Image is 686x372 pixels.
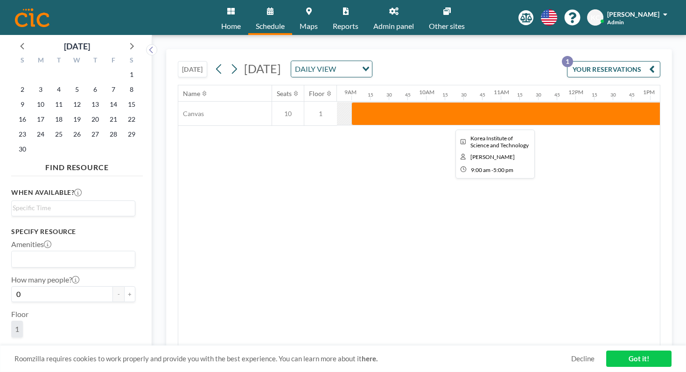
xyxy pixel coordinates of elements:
span: 5:00 PM [493,166,513,173]
div: 15 [517,92,523,98]
div: F [104,55,122,67]
img: organization-logo [15,8,49,27]
span: Wednesday, November 5, 2025 [70,83,84,96]
div: Search for option [291,61,372,77]
div: 15 [592,92,597,98]
div: 12PM [568,89,583,96]
span: - [491,166,493,173]
span: Sunday, November 30, 2025 [16,143,29,156]
div: 30 [386,92,392,98]
span: Thursday, November 27, 2025 [89,128,102,141]
div: 15 [442,92,448,98]
span: Admin [607,19,624,26]
input: Search for option [13,253,130,265]
span: Wednesday, November 19, 2025 [70,113,84,126]
div: S [14,55,32,67]
div: 45 [554,92,560,98]
span: Schedule [256,22,285,30]
h4: FIND RESOURCE [11,159,143,172]
span: KC [591,14,600,22]
button: - [113,286,124,302]
span: Monday, November 3, 2025 [34,83,47,96]
span: 9:00 AM [471,166,490,173]
button: [DATE] [178,61,207,77]
span: Saturday, November 29, 2025 [125,128,138,141]
span: Tuesday, November 11, 2025 [52,98,65,111]
span: Admin panel [373,22,414,30]
label: Floor [11,310,28,319]
div: Name [183,90,200,98]
span: Canvas [178,110,204,118]
div: 30 [461,92,467,98]
div: 15 [368,92,373,98]
div: 30 [610,92,616,98]
span: Sunday, November 2, 2025 [16,83,29,96]
span: Saturday, November 22, 2025 [125,113,138,126]
button: YOUR RESERVATIONS1 [567,61,660,77]
span: Thursday, November 6, 2025 [89,83,102,96]
div: T [86,55,104,67]
span: Tuesday, November 4, 2025 [52,83,65,96]
span: Saturday, November 8, 2025 [125,83,138,96]
span: Home [221,22,241,30]
div: W [68,55,86,67]
div: 10AM [419,89,434,96]
span: 1 [15,324,19,334]
span: Kimberlee Cook [470,153,515,160]
div: 45 [629,92,635,98]
span: Sunday, November 9, 2025 [16,98,29,111]
div: 30 [536,92,541,98]
span: Maps [300,22,318,30]
div: M [32,55,50,67]
input: Search for option [339,63,357,75]
span: Sunday, November 23, 2025 [16,128,29,141]
span: Thursday, November 13, 2025 [89,98,102,111]
label: Amenities [11,240,51,249]
a: here. [362,354,378,363]
span: [DATE] [244,62,281,76]
input: Search for option [13,203,130,213]
span: Friday, November 28, 2025 [107,128,120,141]
div: 1PM [643,89,655,96]
label: Type [11,345,27,354]
span: Wednesday, November 26, 2025 [70,128,84,141]
span: DAILY VIEW [293,63,338,75]
div: 45 [405,92,411,98]
button: + [124,286,135,302]
div: S [122,55,140,67]
div: Seats [277,90,292,98]
span: Thursday, November 20, 2025 [89,113,102,126]
div: 11AM [494,89,509,96]
span: Reports [333,22,358,30]
div: T [50,55,68,67]
span: Other sites [429,22,465,30]
span: Tuesday, November 18, 2025 [52,113,65,126]
span: Sunday, November 16, 2025 [16,113,29,126]
span: 1 [304,110,337,118]
p: 1 [562,56,573,67]
span: Monday, November 24, 2025 [34,128,47,141]
span: Monday, November 10, 2025 [34,98,47,111]
a: Got it! [606,351,672,367]
a: Decline [571,354,595,363]
label: How many people? [11,275,79,284]
span: Saturday, November 1, 2025 [125,68,138,81]
span: Saturday, November 15, 2025 [125,98,138,111]
div: Search for option [12,201,135,215]
div: 9AM [344,89,357,96]
div: 45 [480,92,485,98]
div: Search for option [12,251,135,267]
span: Friday, November 14, 2025 [107,98,120,111]
span: Roomzilla requires cookies to work properly and provide you with the best experience. You can lea... [14,354,571,363]
span: Tuesday, November 25, 2025 [52,128,65,141]
div: [DATE] [64,40,90,53]
span: Friday, November 21, 2025 [107,113,120,126]
div: Floor [309,90,325,98]
span: Korea Institute of Science and Technology [470,135,529,149]
span: Friday, November 7, 2025 [107,83,120,96]
span: [PERSON_NAME] [607,10,659,18]
span: Monday, November 17, 2025 [34,113,47,126]
span: Wednesday, November 12, 2025 [70,98,84,111]
h3: Specify resource [11,227,135,236]
span: 10 [272,110,304,118]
